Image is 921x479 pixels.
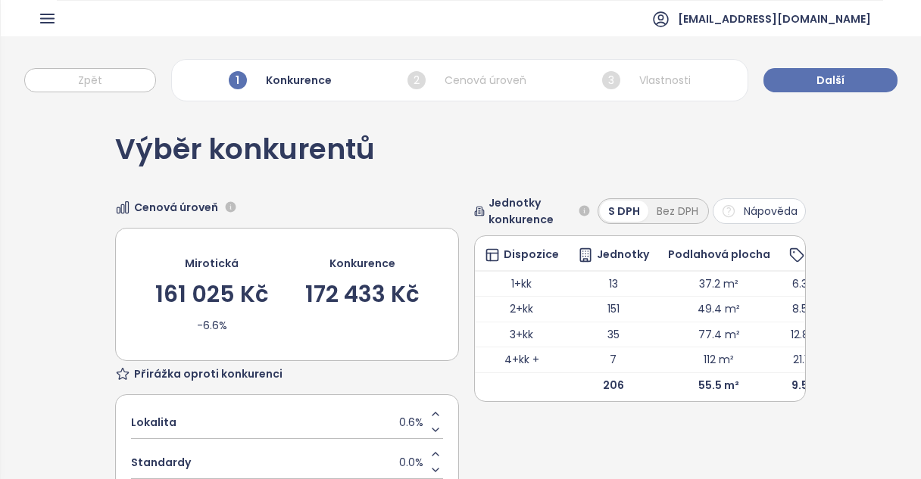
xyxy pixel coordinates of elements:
[475,347,568,373] td: 4+kk +
[578,247,649,263] div: Jednotky
[568,322,658,347] td: 35
[658,271,779,297] td: 37.2 m²
[600,201,648,222] div: S DPH
[658,297,779,322] td: 49.4 m²
[658,347,779,373] td: 112 m²
[485,247,559,263] div: Dispozice
[305,283,420,306] div: 172 433 Kč
[598,67,695,93] div: Vlastnosti
[131,454,191,471] span: Standardy
[197,317,227,334] div: -6.6%
[568,372,658,397] td: 206
[816,72,845,89] span: Další
[658,322,779,347] td: 77.4 m²
[568,271,658,297] td: 13
[475,271,568,297] td: 1+kk
[427,446,443,462] button: Increase value
[131,414,176,431] span: Lokalita
[475,322,568,347] td: 3+kk
[744,203,798,219] span: Nápověda
[568,347,658,373] td: 7
[78,72,102,89] span: Zpět
[427,462,443,478] button: Decrease value
[399,454,423,471] span: 0.0%
[779,297,847,322] td: 8.5m Kč
[329,255,395,272] div: Konkurence
[134,365,283,382] span: Přirážka oproti konkurenci
[229,71,247,89] span: 1
[763,68,898,92] button: Další
[779,347,847,373] td: 21.1m Kč
[779,322,847,347] td: 12.8m Kč
[489,194,572,228] span: Jednotky konkurence
[568,297,658,322] td: 151
[134,199,218,216] span: Cenová úroveň
[427,422,443,438] button: Decrease value
[658,372,779,397] td: 55.5 m²
[475,297,568,322] td: 2+kk
[678,1,871,37] span: [EMAIL_ADDRESS][DOMAIN_NAME]
[602,71,620,89] span: 3
[407,71,426,89] span: 2
[155,283,269,306] div: 161 025 Kč
[427,406,443,422] button: Increase value
[399,414,423,431] span: 0.6%
[713,198,806,224] button: Nápověda
[668,250,770,260] div: Podlahová plocha
[24,68,156,92] button: Zpět
[115,135,375,179] div: Výběr konkurentů
[225,67,336,93] div: Konkurence
[779,372,847,397] td: 9.5m Kč
[789,247,838,263] div: Cena
[648,201,707,222] div: Bez DPH
[404,67,530,93] div: Cenová úroveň
[779,271,847,297] td: 6.3m Kč
[185,255,239,272] div: Mirotická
